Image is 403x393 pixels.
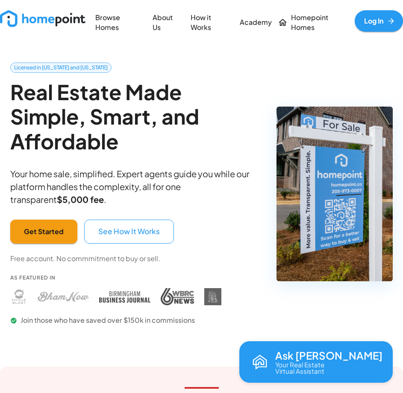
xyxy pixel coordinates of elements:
[95,13,142,33] p: Browse Homes
[57,194,104,205] b: $5,000 fee
[11,64,111,71] span: Licensed in [US_STATE] and [US_STATE]
[187,10,234,35] a: How it Works
[10,254,160,264] p: Free account. No commmitment to buy or sell.
[10,288,27,305] img: Huntsville Blast press coverage - Homepoint featured in Huntsville Blast
[277,107,393,281] img: Homepoint real estate for sale sign - Licensed brokerage in Alabama and Tennessee
[191,13,230,33] p: How it Works
[237,10,274,35] a: Academy
[204,288,221,305] img: DIY Homebuyers Academy press coverage - Homepoint featured in DIY Homebuyers Academy
[240,18,272,27] p: Academy
[161,288,194,305] img: WBRC press coverage - Homepoint featured in WBRC
[10,63,112,73] a: Licensed in [US_STATE] and [US_STATE]
[10,316,221,325] p: Join those who have saved over $150k in commissions
[92,10,145,35] a: Browse Homes
[38,288,89,305] img: Bham Now press coverage - Homepoint featured in Bham Now
[274,10,352,35] a: Homepoint Homes
[10,80,259,154] h2: Real Estate Made Simple, Smart, and Affordable
[275,361,324,374] p: Your Real Estate Virtual Assistant
[153,13,180,33] p: About Us
[10,167,259,206] p: Your home sale, simplified. Expert agents guide you while our platform handles the complexity, al...
[239,341,393,383] button: Open chat with Reva
[275,350,382,361] p: Ask [PERSON_NAME]
[291,13,348,33] p: Homepoint Homes
[10,220,77,244] button: Get Started
[355,10,403,32] a: Log In
[250,352,270,372] img: Reva
[99,288,150,305] img: Birmingham Business Journal press coverage - Homepoint featured in Birmingham Business Journal
[149,10,184,35] a: About Us
[84,220,174,244] button: See How It Works
[10,274,221,281] p: As Featured In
